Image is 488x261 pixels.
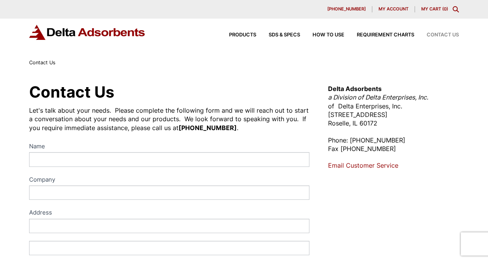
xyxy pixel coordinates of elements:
[29,106,309,132] div: Let's talk about your needs. Please complete the following form and we will reach out to start a ...
[328,136,459,153] p: Phone: [PHONE_NUMBER] Fax [PHONE_NUMBER]
[357,33,414,38] span: Requirement Charts
[300,33,344,38] a: How to Use
[29,60,56,65] span: Contact Us
[379,7,408,11] span: My account
[414,33,459,38] a: Contact Us
[321,6,372,12] a: [PHONE_NUMBER]
[256,33,300,38] a: SDS & SPECS
[328,93,428,101] em: a Division of Delta Enterprises, Inc.
[29,84,309,100] h1: Contact Us
[421,6,448,12] a: My Cart (0)
[179,124,237,132] strong: [PHONE_NUMBER]
[344,33,414,38] a: Requirement Charts
[229,33,256,38] span: Products
[217,33,256,38] a: Products
[269,33,300,38] span: SDS & SPECS
[29,141,309,153] label: Name
[29,175,309,186] label: Company
[29,208,309,219] div: Address
[328,161,398,169] a: Email Customer Service
[328,85,382,93] strong: Delta Adsorbents
[453,6,459,12] div: Toggle Modal Content
[313,33,344,38] span: How to Use
[327,7,366,11] span: [PHONE_NUMBER]
[372,6,415,12] a: My account
[427,33,459,38] span: Contact Us
[29,25,146,40] img: Delta Adsorbents
[444,6,446,12] span: 0
[328,84,459,128] p: of Delta Enterprises, Inc. [STREET_ADDRESS] Roselle, IL 60172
